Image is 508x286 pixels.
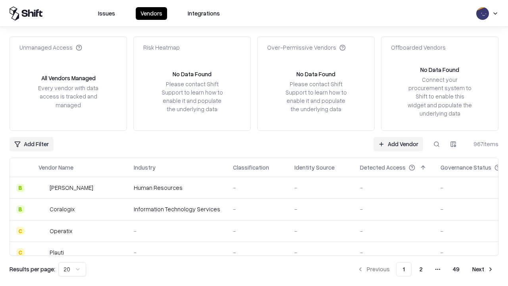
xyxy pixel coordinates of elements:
div: Identity Source [294,163,335,172]
p: Results per page: [10,265,55,273]
button: Next [468,262,498,276]
img: Deel [38,184,46,192]
img: Plauti [38,248,46,256]
div: - [134,227,220,235]
div: C [16,248,24,256]
img: Coralogix [38,205,46,213]
button: Vendors [136,7,167,20]
div: Operatix [50,227,72,235]
div: C [16,227,24,235]
button: Issues [93,7,120,20]
div: B [16,184,24,192]
div: Over-Permissive Vendors [267,43,346,52]
div: Detected Access [360,163,406,172]
div: - [233,227,282,235]
div: Governance Status [441,163,491,172]
div: Information Technology Services [134,205,220,213]
div: - [233,184,282,192]
div: - [294,227,347,235]
button: 49 [446,262,466,276]
div: - [360,227,428,235]
div: All Vendors Managed [41,74,96,82]
div: Risk Heatmap [143,43,180,52]
div: Offboarded Vendors [391,43,446,52]
a: Add Vendor [373,137,423,151]
div: Vendor Name [38,163,73,172]
div: Classification [233,163,269,172]
button: Integrations [183,7,225,20]
div: No Data Found [296,70,335,78]
div: - [233,205,282,213]
div: Industry [134,163,156,172]
div: - [360,184,428,192]
div: - [294,184,347,192]
div: Please contact Shift Support to learn how to enable it and populate the underlying data [283,80,349,114]
div: - [360,248,428,257]
div: Every vendor with data access is tracked and managed [35,84,101,109]
div: No Data Found [173,70,212,78]
div: Please contact Shift Support to learn how to enable it and populate the underlying data [159,80,225,114]
div: Plauti [50,248,64,257]
div: Human Resources [134,184,220,192]
div: - [360,205,428,213]
div: [PERSON_NAME] [50,184,93,192]
div: Coralogix [50,205,75,213]
div: - [294,248,347,257]
nav: pagination [352,262,498,276]
div: - [233,248,282,257]
div: - [134,248,220,257]
div: Connect your procurement system to Shift to enable this widget and populate the underlying data [407,75,473,118]
div: B [16,205,24,213]
button: 1 [396,262,412,276]
div: - [294,205,347,213]
button: Add Filter [10,137,54,151]
div: Unmanaged Access [19,43,82,52]
div: No Data Found [420,66,459,74]
img: Operatix [38,227,46,235]
div: 967 items [467,140,498,148]
button: 2 [413,262,429,276]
